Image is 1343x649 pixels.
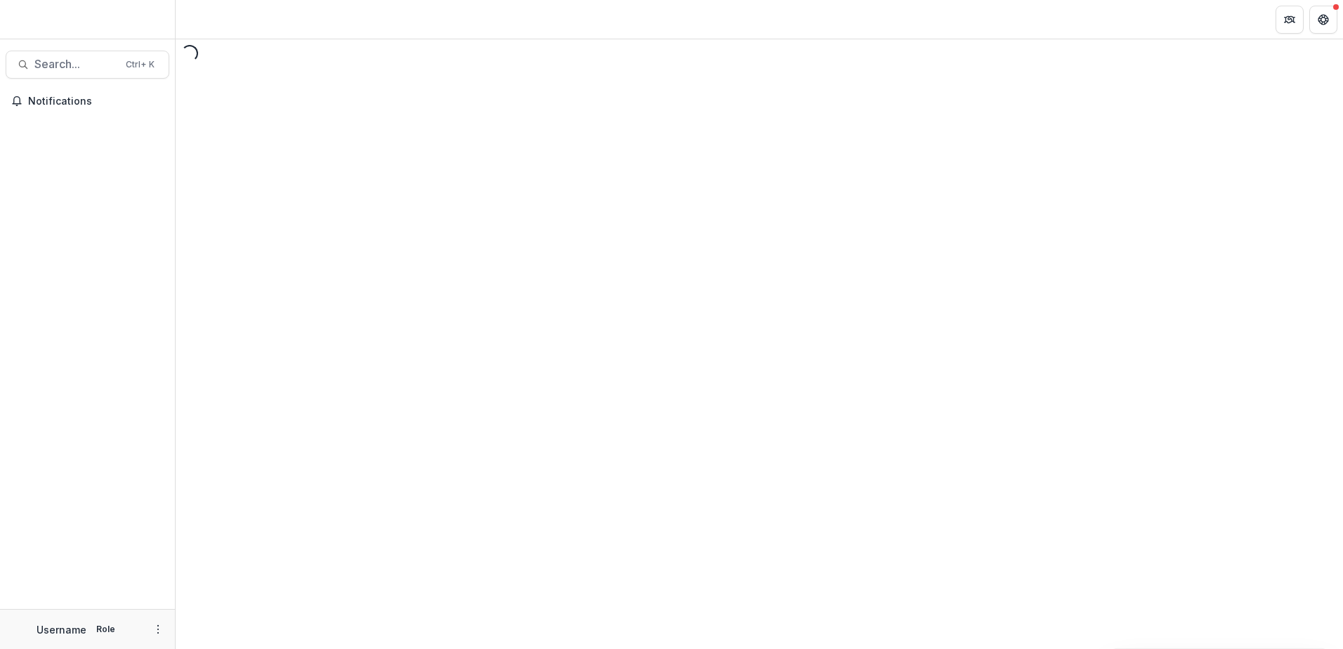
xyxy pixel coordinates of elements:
button: Get Help [1309,6,1337,34]
p: Username [37,622,86,637]
button: Notifications [6,90,169,112]
button: Search... [6,51,169,79]
button: Partners [1276,6,1304,34]
span: Search... [34,58,117,71]
span: Notifications [28,96,164,107]
button: More [150,621,166,638]
p: Role [92,623,119,636]
div: Ctrl + K [123,57,157,72]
